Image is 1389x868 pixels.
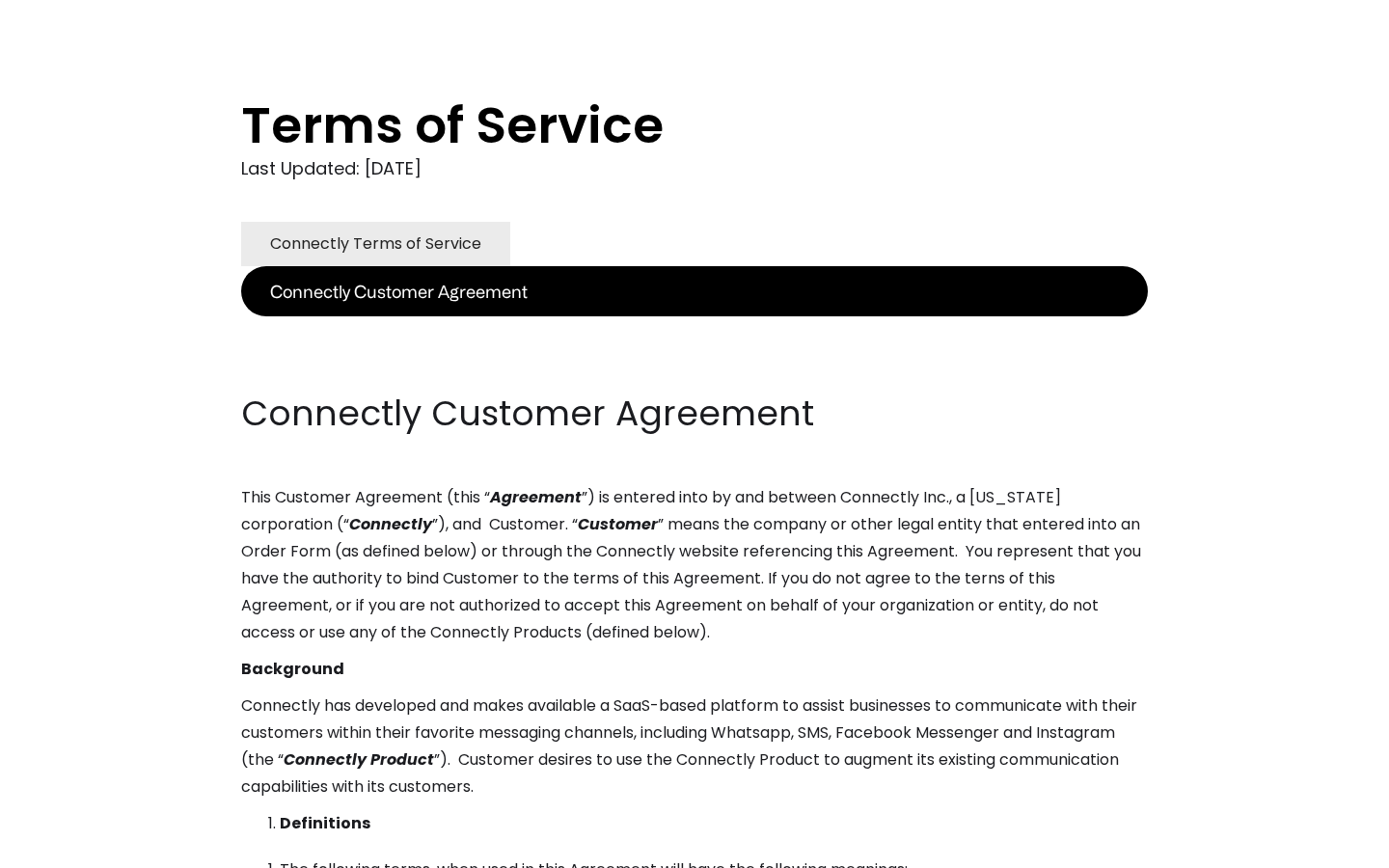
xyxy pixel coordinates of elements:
[241,484,1148,646] p: This Customer Agreement (this “ ”) is entered into by and between Connectly Inc., a [US_STATE] co...
[241,353,1148,380] p: ‍
[241,96,1071,154] h1: Terms of Service
[270,278,528,305] div: Connectly Customer Agreement
[241,390,1148,438] h2: Connectly Customer Agreement
[19,832,116,861] aside: Language selected: English
[578,513,658,535] em: Customer
[241,154,1148,183] div: Last Updated: [DATE]
[39,834,116,861] ul: Language list
[284,748,434,771] em: Connectly Product
[241,316,1148,343] p: ‍
[280,812,370,834] strong: Definitions
[490,486,582,508] em: Agreement
[241,692,1148,800] p: Connectly has developed and makes available a SaaS-based platform to assist businesses to communi...
[270,231,481,258] div: Connectly Terms of Service
[241,658,344,680] strong: Background
[349,513,432,535] em: Connectly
